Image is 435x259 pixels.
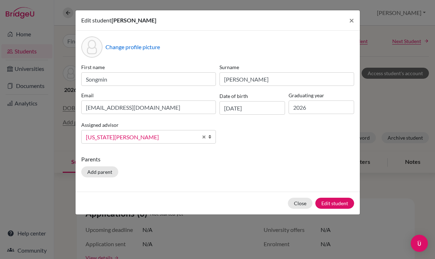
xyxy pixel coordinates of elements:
label: Assigned advisor [81,121,119,129]
span: [US_STATE][PERSON_NAME] [86,133,198,142]
span: × [349,15,354,25]
label: Graduating year [289,92,354,99]
div: Profile picture [81,36,103,58]
button: Close [343,10,360,30]
label: Email [81,92,216,99]
div: Open Intercom Messenger [411,235,428,252]
p: Parents [81,155,354,164]
label: Date of birth [219,92,248,100]
button: Add parent [81,166,118,177]
span: Edit student [81,17,112,24]
input: dd/mm/yyyy [219,101,285,115]
button: Close [288,198,312,209]
span: [PERSON_NAME] [112,17,156,24]
button: Edit student [315,198,354,209]
label: Surname [219,63,354,71]
label: First name [81,63,216,71]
